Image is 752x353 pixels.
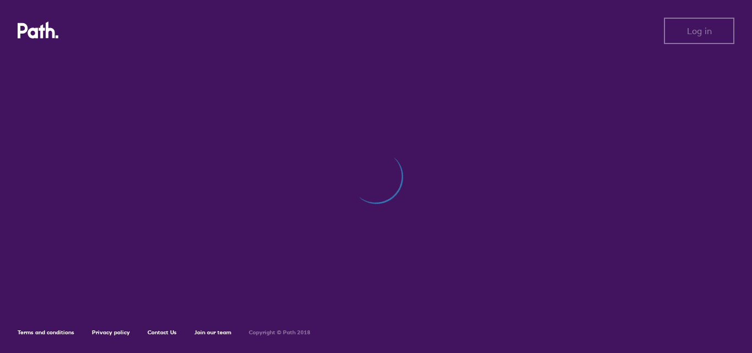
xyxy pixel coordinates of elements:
[664,18,734,44] button: Log in
[148,329,177,336] a: Contact Us
[92,329,130,336] a: Privacy policy
[194,329,231,336] a: Join our team
[249,329,310,336] h6: Copyright © Path 2018
[18,329,74,336] a: Terms and conditions
[687,26,712,36] span: Log in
